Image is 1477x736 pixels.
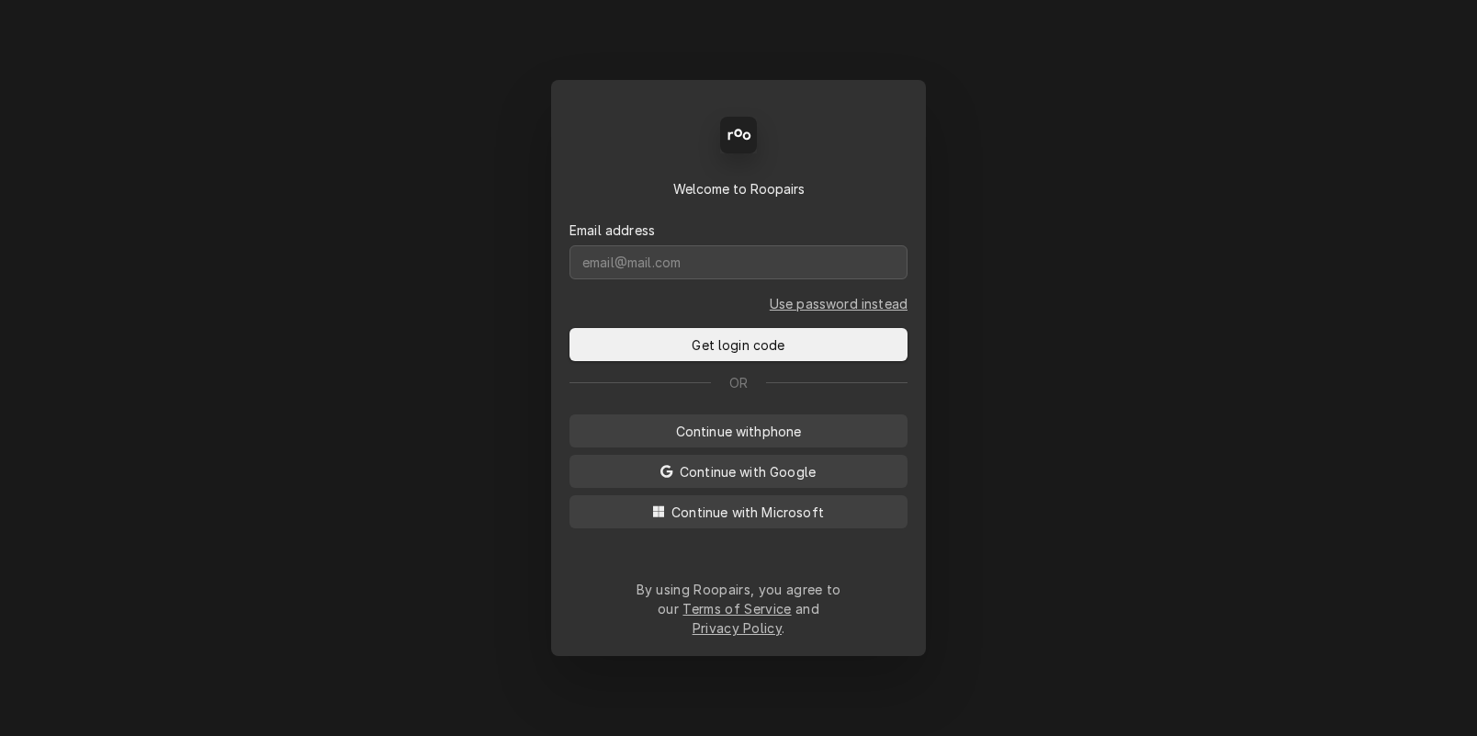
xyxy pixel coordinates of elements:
[672,422,806,441] span: Continue with phone
[770,294,908,313] a: Go to Email and password form
[569,221,655,240] label: Email address
[569,245,908,279] input: email@mail.com
[693,620,782,636] a: Privacy Policy
[676,462,819,481] span: Continue with Google
[668,503,828,522] span: Continue with Microsoft
[636,580,841,638] div: By using Roopairs, you agree to our and .
[682,601,791,617] a: Terms of Service
[569,455,908,488] button: Continue with Google
[569,328,908,361] button: Get login code
[569,495,908,528] button: Continue with Microsoft
[569,414,908,447] button: Continue withphone
[569,179,908,198] div: Welcome to Roopairs
[569,373,908,392] div: Or
[688,335,788,355] span: Get login code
